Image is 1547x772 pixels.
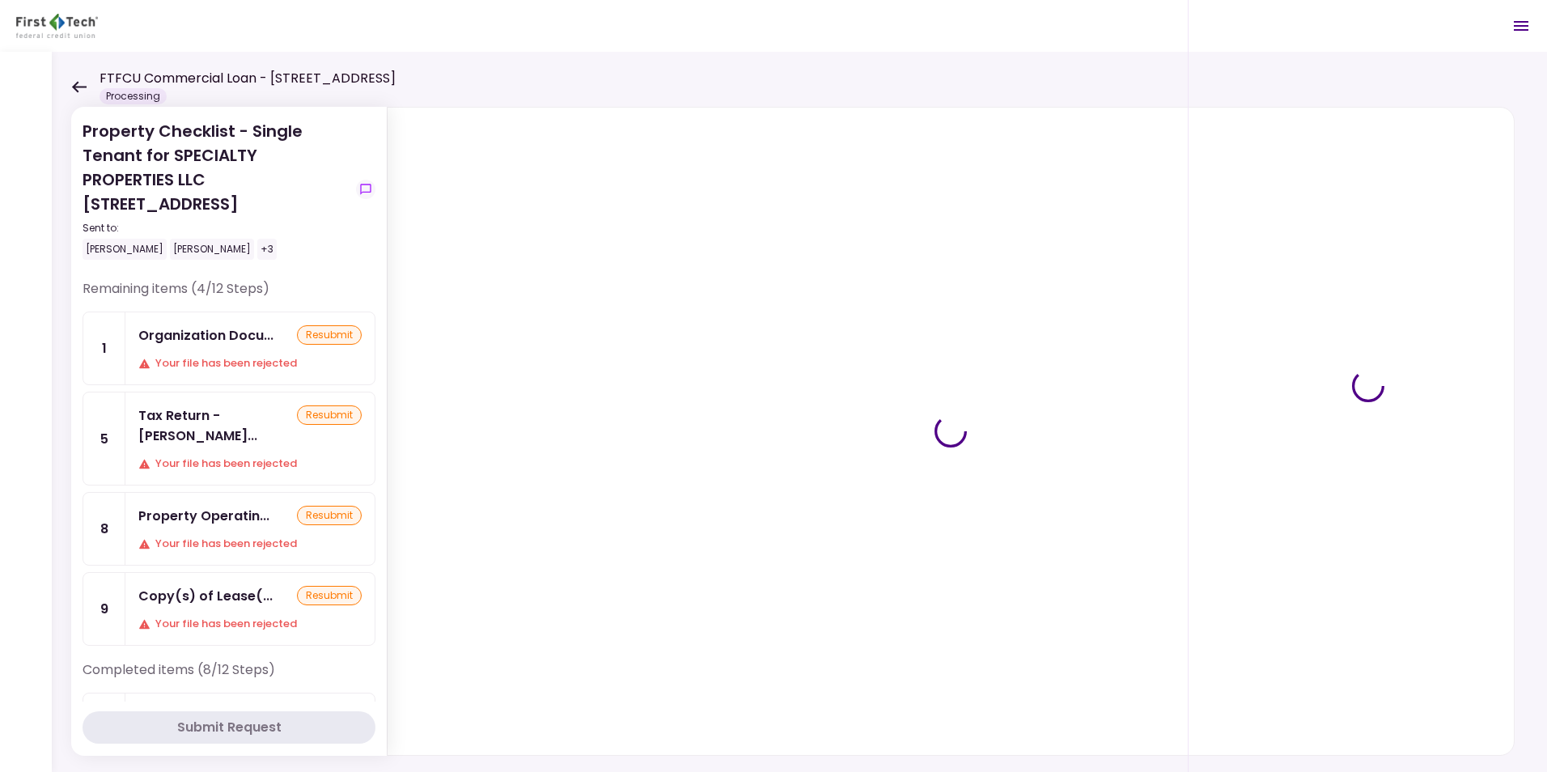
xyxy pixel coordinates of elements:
div: Property Operating Statements [138,506,269,526]
div: [PERSON_NAME] [170,239,254,260]
div: +3 [257,239,277,260]
div: Property Checklist - Single Tenant for SPECIALTY PROPERTIES LLC [STREET_ADDRESS] [83,119,350,260]
img: Partner icon [16,14,98,38]
div: Your file has been rejected [138,536,362,552]
div: Submit Request [177,718,282,737]
div: Your file has been rejected [138,355,362,371]
a: 1Organization Documents for Borrowing EntityresubmitYour file has been rejected [83,312,375,385]
div: 5 [83,392,125,485]
button: show-messages [356,180,375,199]
div: Your file has been rejected [138,616,362,632]
div: 9 [83,573,125,645]
a: 9Copy(s) of Lease(s) and Amendment(s)resubmitYour file has been rejected [83,572,375,646]
div: resubmit [297,325,362,345]
div: resubmit [297,586,362,605]
a: 2EIN Letterapproved [83,693,375,740]
div: Sent to: [83,221,350,235]
div: Processing [100,88,167,104]
div: Organization Documents for Borrowing Entity [138,325,273,346]
h1: FTFCU Commercial Loan - [STREET_ADDRESS] [100,69,396,88]
div: 2 [83,694,125,740]
div: 1 [83,312,125,384]
div: resubmit [297,405,362,425]
div: [PERSON_NAME] [83,239,167,260]
a: 8Property Operating StatementsresubmitYour file has been rejected [83,492,375,566]
div: Completed items (8/12 Steps) [83,660,375,693]
div: Copy(s) of Lease(s) and Amendment(s) [138,586,273,606]
div: Remaining items (4/12 Steps) [83,279,375,312]
div: resubmit [297,506,362,525]
a: 5Tax Return - BorrowerresubmitYour file has been rejected [83,392,375,486]
div: Tax Return - Borrower [138,405,297,446]
button: Submit Request [83,711,375,744]
div: Your file has been rejected [138,456,362,472]
div: 8 [83,493,125,565]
